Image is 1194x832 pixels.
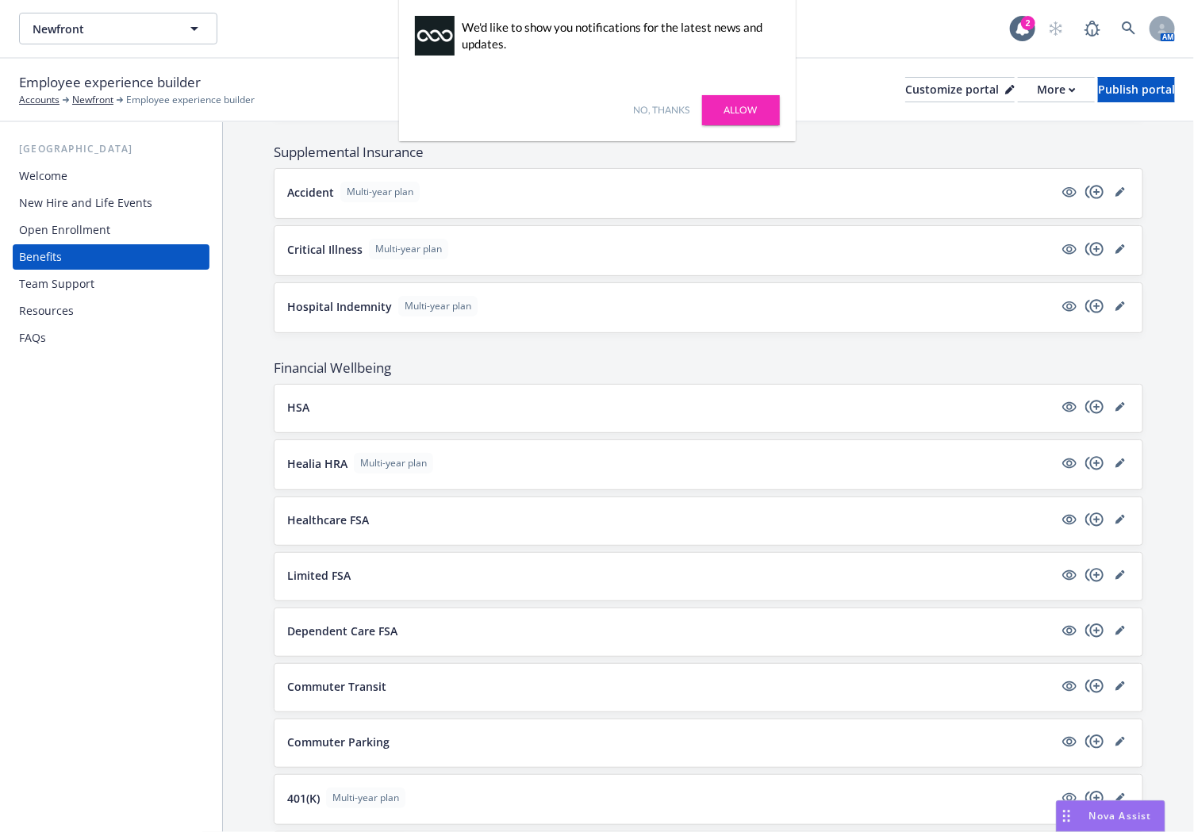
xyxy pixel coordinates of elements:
[287,296,1054,316] button: Hospital IndemnityMulti-year plan
[19,298,74,324] div: Resources
[1085,621,1104,640] a: copyPlus
[19,72,201,93] span: Employee experience builder
[1060,454,1079,473] a: visible
[1021,16,1035,30] div: 2
[1111,566,1130,585] a: editPencil
[13,271,209,297] a: Team Support
[19,93,60,107] a: Accounts
[287,678,1054,695] button: Commuter Transit
[19,13,217,44] button: Newfront
[1060,510,1079,529] a: visible
[287,399,1054,416] button: HSA
[287,678,386,695] p: Commuter Transit
[287,512,1054,528] button: Healthcare FSA
[1085,240,1104,259] a: copyPlus
[360,456,427,470] span: Multi-year plan
[463,19,772,52] div: We'd like to show you notifications for the latest news and updates.
[1111,454,1130,473] a: editPencil
[332,791,399,805] span: Multi-year plan
[1060,182,1079,201] a: visible
[287,239,1054,259] button: Critical IllnessMulti-year plan
[19,190,152,216] div: New Hire and Life Events
[1085,397,1104,416] a: copyPlus
[19,163,67,189] div: Welcome
[287,790,320,807] p: 401(K)
[1085,788,1104,807] a: copyPlus
[634,103,690,117] a: No, thanks
[905,78,1015,102] div: Customize portal
[287,453,1054,474] button: Healia HRAMulti-year plan
[1089,809,1152,822] span: Nova Assist
[702,95,780,125] a: Allow
[1113,13,1145,44] a: Search
[1085,297,1104,316] a: copyPlus
[287,567,1054,584] button: Limited FSA
[19,325,46,351] div: FAQs
[287,623,1054,639] button: Dependent Care FSA
[405,299,471,313] span: Multi-year plan
[72,93,113,107] a: Newfront
[274,143,1143,162] span: Supplemental Insurance
[1060,240,1079,259] a: visible
[905,77,1015,102] button: Customize portal
[1060,677,1079,696] a: visible
[1111,297,1130,316] a: editPencil
[375,242,442,256] span: Multi-year plan
[13,244,209,270] a: Benefits
[287,455,347,472] p: Healia HRA
[13,163,209,189] a: Welcome
[287,623,397,639] p: Dependent Care FSA
[1077,13,1108,44] a: Report a Bug
[1111,677,1130,696] a: editPencil
[1057,801,1077,831] div: Drag to move
[1111,788,1130,807] a: editPencil
[1060,397,1079,416] a: visible
[347,185,413,199] span: Multi-year plan
[1060,732,1079,751] a: visible
[1060,297,1079,316] a: visible
[274,358,1143,378] span: Financial Wellbeing
[1111,621,1130,640] a: editPencil
[287,241,363,258] p: Critical Illness
[13,217,209,243] a: Open Enrollment
[1111,510,1130,529] a: editPencil
[287,734,1054,750] button: Commuter Parking
[33,21,170,37] span: Newfront
[287,184,334,201] p: Accident
[1085,182,1104,201] a: copyPlus
[19,244,62,270] div: Benefits
[1085,454,1104,473] a: copyPlus
[1085,677,1104,696] a: copyPlus
[1056,800,1165,832] button: Nova Assist
[1060,621,1079,640] a: visible
[13,298,209,324] a: Resources
[287,298,392,315] p: Hospital Indemnity
[1085,732,1104,751] a: copyPlus
[1037,78,1076,102] div: More
[287,182,1054,202] button: AccidentMulti-year plan
[1018,77,1095,102] button: More
[1060,566,1079,585] a: visible
[287,512,369,528] p: Healthcare FSA
[287,399,309,416] p: HSA
[1085,566,1104,585] a: copyPlus
[19,271,94,297] div: Team Support
[287,567,351,584] p: Limited FSA
[1098,77,1175,102] button: Publish portal
[1040,13,1072,44] a: Start snowing
[13,141,209,157] div: [GEOGRAPHIC_DATA]
[1060,788,1079,807] a: visible
[13,190,209,216] a: New Hire and Life Events
[1111,240,1130,259] a: editPencil
[287,788,1054,808] button: 401(K)Multi-year plan
[126,93,255,107] span: Employee experience builder
[1098,78,1175,102] div: Publish portal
